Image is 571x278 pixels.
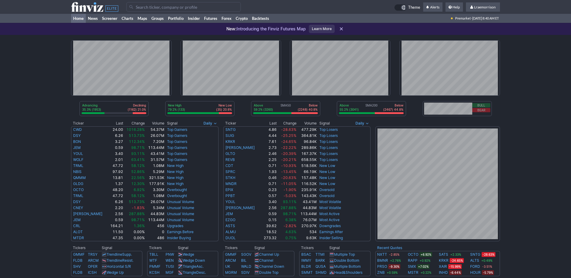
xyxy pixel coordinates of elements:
[126,127,145,132] span: 1016.28%
[261,139,277,145] td: 7.61
[73,145,81,150] a: JEM
[145,211,165,217] td: 44.83M
[145,193,165,199] td: 1.08M
[131,193,145,198] span: 58.12%
[340,107,359,112] p: 55.2% (3041)
[88,270,97,275] a: ICSH
[472,103,490,107] button: Bull
[261,181,277,187] td: 0.71
[167,199,194,204] a: Unusual Volume
[261,133,277,139] td: 4.44
[166,264,174,269] a: TUSI
[281,205,296,210] span: 287.88%
[107,252,132,257] a: TrendlineSupp.
[225,270,237,275] a: MGRM
[129,212,145,216] span: 287.88%
[377,270,385,276] a: ZNB
[319,205,341,210] a: Most Volatile
[225,181,237,186] a: MNDR
[73,205,83,210] a: CNEY
[73,264,81,269] a: SHV
[131,175,145,180] span: 22.56%
[439,252,448,258] a: SATS
[261,145,277,151] td: 2.73
[319,127,338,132] a: Top Losers
[166,258,174,263] a: WEN
[281,133,296,138] span: -25.25%
[241,258,247,263] a: BIL
[319,151,338,156] a: Top Losers
[225,139,235,144] a: KRKR
[334,270,362,275] a: Head&Shoulders
[470,258,479,264] a: ALTS
[261,187,277,193] td: 0.23
[315,270,327,275] a: SHMD
[284,187,296,192] span: -1.90%
[261,175,277,181] td: 0.46
[145,217,165,223] td: 113.44M
[319,212,340,216] a: Most Active
[82,107,101,112] p: 35.3% (1953)
[149,264,160,269] a: PMMF
[297,157,317,163] td: 658.55K
[297,187,317,193] td: 235.91K
[167,181,184,186] a: New High
[225,151,235,156] a: GLTO
[183,258,205,263] a: Wedge Down
[301,252,311,257] a: BSAC
[73,258,82,263] a: FLDB
[298,107,318,112] p: (2248) 40.8%
[277,120,297,126] th: Change
[297,205,317,211] td: 44.83M
[261,205,277,211] td: 2.56
[167,127,187,132] a: Top Gainers
[131,169,145,174] span: 52.86%
[216,103,232,107] p: New Low
[149,252,158,257] a: TBLL
[107,175,123,181] td: 13.81
[167,151,187,156] a: Top Gainers
[261,199,277,205] td: 3.40
[297,151,317,157] td: 167.37K
[149,270,160,275] a: KCSH
[297,211,317,217] td: 113.44M
[225,187,233,192] a: EPIX
[225,224,235,228] a: ASTS
[145,205,165,211] td: 5.34M
[129,199,145,204] span: 513.73%
[285,218,296,222] span: 6.38%
[86,14,100,23] a: News
[281,151,296,156] span: -20.39%
[261,120,277,126] th: Last
[281,169,296,174] span: -13.45%
[167,205,194,210] a: Unusual Volume
[203,120,212,126] span: Daily
[73,133,81,138] a: DSY
[408,252,418,258] a: OCTO
[145,199,165,205] td: 26.07M
[107,163,123,169] td: 47.72
[261,163,277,169] td: 0.71
[339,103,404,112] div: SMA200
[145,120,165,126] th: Volume
[261,157,277,163] td: 2.25
[183,270,206,275] a: TriangleDesc.
[319,169,335,174] a: New Low
[439,270,448,276] a: INHD
[319,145,338,150] a: Top Losers
[225,163,233,168] a: CDT
[107,258,122,263] span: Trendline
[145,133,165,139] td: 26.07M
[73,181,83,186] a: GLDG
[394,4,420,11] a: Theme
[408,264,416,270] a: SMX
[168,103,185,107] p: New High
[73,139,81,144] a: BON
[145,151,165,157] td: 43.41M
[297,175,317,181] td: 157.48K
[107,193,123,199] td: 47.72
[145,126,165,133] td: 54.37M
[281,127,296,132] span: -28.63%
[119,14,135,23] a: Charts
[166,270,174,275] a: MGF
